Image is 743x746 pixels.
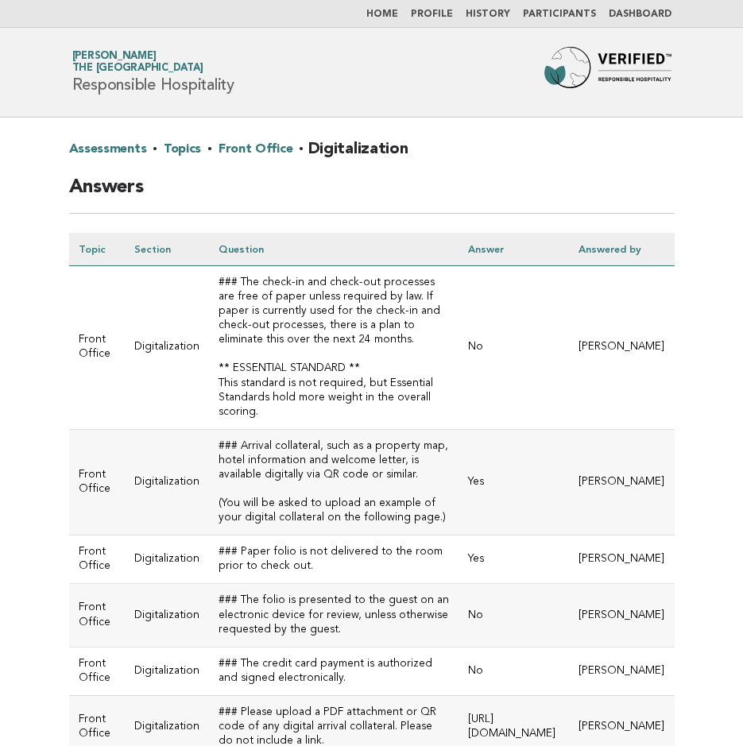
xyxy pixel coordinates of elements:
[125,584,209,647] td: Digitalization
[569,647,674,695] td: [PERSON_NAME]
[125,266,209,430] td: Digitalization
[544,47,671,98] img: Forbes Travel Guide
[209,429,459,535] td: ### Arrival collateral, such as a property map, hotel information and welcome letter, is availabl...
[569,233,674,266] th: Answered by
[69,535,125,584] td: Front Office
[466,10,510,19] a: History
[72,64,203,74] span: The [GEOGRAPHIC_DATA]
[72,51,203,73] a: [PERSON_NAME]The [GEOGRAPHIC_DATA]
[569,429,674,535] td: [PERSON_NAME]
[219,137,292,162] a: Front Office
[609,10,671,19] a: Dashboard
[569,584,674,647] td: [PERSON_NAME]
[209,535,459,584] td: ### Paper folio is not delivered to the room prior to check out.
[125,233,209,266] th: Section
[69,647,125,695] td: Front Office
[569,266,674,430] td: [PERSON_NAME]
[209,647,459,695] td: ### The credit card payment is authorized and signed electronically.
[69,137,675,175] h2: · · · Digitalization
[523,10,596,19] a: Participants
[69,266,125,430] td: Front Office
[411,10,453,19] a: Profile
[459,233,569,266] th: Answer
[125,647,209,695] td: Digitalization
[125,429,209,535] td: Digitalization
[69,233,125,266] th: Topic
[459,647,569,695] td: No
[69,429,125,535] td: Front Office
[209,233,459,266] th: Question
[569,535,674,584] td: [PERSON_NAME]
[209,266,459,430] td: ### The check-in and check-out processes are free of paper unless required by law. If paper is cu...
[459,266,569,430] td: No
[72,52,234,93] h1: Responsible Hospitality
[459,584,569,647] td: No
[459,535,569,584] td: Yes
[69,175,675,214] h2: Answers
[209,584,459,647] td: ### The folio is presented to the guest on an electronic device for review, unless otherwise requ...
[125,535,209,584] td: Digitalization
[366,10,398,19] a: Home
[459,429,569,535] td: Yes
[69,137,147,162] a: Assessments
[164,137,201,162] a: Topics
[69,584,125,647] td: Front Office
